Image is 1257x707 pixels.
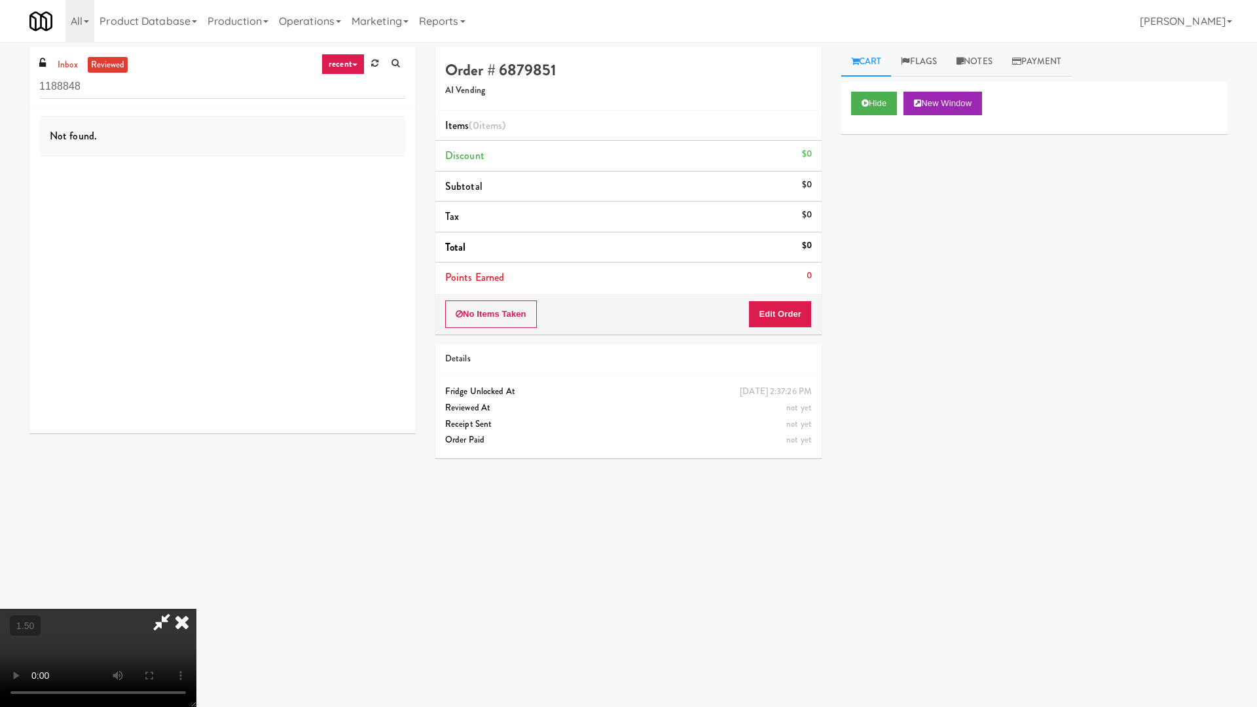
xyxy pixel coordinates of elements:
[445,62,812,79] h4: Order # 6879851
[1002,47,1072,77] a: Payment
[50,128,97,143] span: Not found.
[29,10,52,33] img: Micromart
[903,92,982,115] button: New Window
[807,268,812,284] div: 0
[445,432,812,448] div: Order Paid
[748,300,812,328] button: Edit Order
[851,92,897,115] button: Hide
[786,433,812,446] span: not yet
[786,418,812,430] span: not yet
[39,75,406,99] input: Search vision orders
[445,240,466,255] span: Total
[786,401,812,414] span: not yet
[802,177,812,193] div: $0
[802,146,812,162] div: $0
[445,148,484,163] span: Discount
[740,384,812,400] div: [DATE] 2:37:26 PM
[445,179,483,194] span: Subtotal
[54,57,81,73] a: inbox
[445,86,812,96] h5: AI Vending
[445,384,812,400] div: Fridge Unlocked At
[321,54,365,75] a: recent
[802,238,812,254] div: $0
[445,416,812,433] div: Receipt Sent
[947,47,1002,77] a: Notes
[802,207,812,223] div: $0
[445,300,537,328] button: No Items Taken
[841,47,892,77] a: Cart
[891,47,947,77] a: Flags
[445,351,812,367] div: Details
[445,118,505,133] span: Items
[445,400,812,416] div: Reviewed At
[445,209,459,224] span: Tax
[479,118,503,133] ng-pluralize: items
[469,118,505,133] span: (0 )
[445,270,504,285] span: Points Earned
[88,57,128,73] a: reviewed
